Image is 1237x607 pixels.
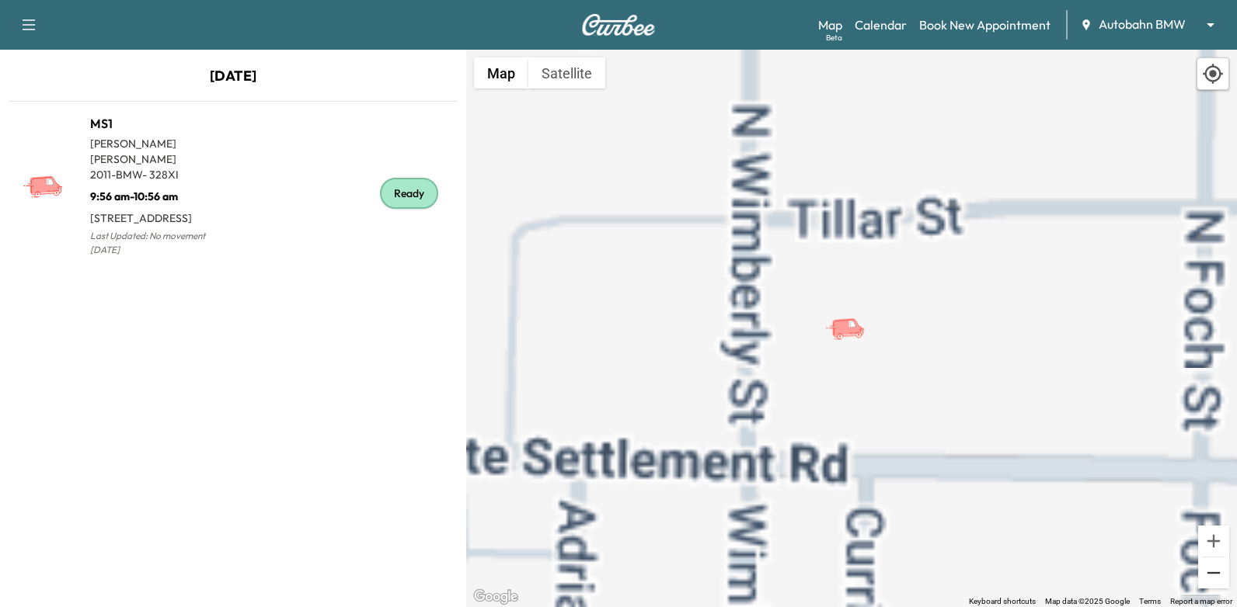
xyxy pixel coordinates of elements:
[1198,525,1229,557] button: Zoom in
[1045,597,1130,605] span: Map data ©2025 Google
[528,57,605,88] button: Show satellite imagery
[380,178,438,209] div: Ready
[90,136,233,167] p: [PERSON_NAME] [PERSON_NAME]
[581,14,656,36] img: Curbee Logo
[90,167,233,182] p: 2011 - BMW - 328XI
[474,57,528,88] button: Show street map
[90,204,233,226] p: [STREET_ADDRESS]
[470,587,521,607] img: Google
[969,596,1036,607] button: Keyboard shortcuts
[826,32,842,43] div: Beta
[919,16,1051,34] a: Book New Appointment
[470,587,521,607] a: Open this area in Google Maps (opens a new window)
[90,114,233,133] h1: MS1
[1198,557,1229,588] button: Zoom out
[1170,597,1232,605] a: Report a map error
[1099,16,1186,33] span: Autobahn BMW
[855,16,907,34] a: Calendar
[818,16,842,34] a: MapBeta
[1197,57,1229,90] div: Recenter map
[90,182,233,204] p: 9:56 am - 10:56 am
[824,301,879,328] gmp-advanced-marker: MS1
[1139,597,1161,605] a: Terms (opens in new tab)
[90,226,233,260] p: Last Updated: No movement [DATE]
